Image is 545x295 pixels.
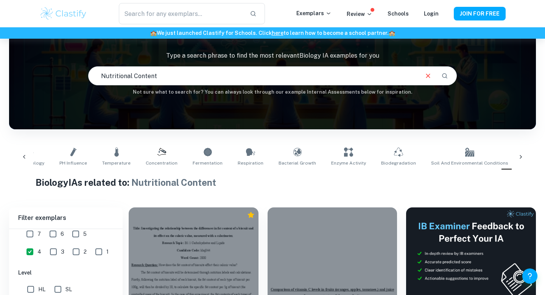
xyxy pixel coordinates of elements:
[438,69,451,82] button: Search
[102,160,131,166] span: Temperature
[37,230,41,238] span: 7
[381,160,416,166] span: Biodegradation
[61,248,64,256] span: 3
[61,230,64,238] span: 6
[150,30,157,36] span: 🏫
[454,7,506,20] button: JOIN FOR FREE
[146,160,178,166] span: Concentration
[84,248,87,256] span: 2
[106,248,109,256] span: 1
[331,160,366,166] span: Enzyme Activity
[37,248,41,256] span: 4
[83,230,87,238] span: 5
[65,285,72,293] span: SL
[424,11,439,17] a: Login
[193,160,223,166] span: Fermentation
[2,29,543,37] h6: We just launched Clastify for Schools. Click to learn how to become a school partner.
[131,177,216,188] span: Nutritional Content
[279,160,316,166] span: Bacterial Growth
[38,285,45,293] span: HL
[9,88,536,96] h6: Not sure what to search for? You can always look through our example Internal Assessments below f...
[9,51,536,60] p: Type a search phrase to find the most relevant Biology IA examples for you
[389,30,395,36] span: 🏫
[272,30,283,36] a: here
[36,176,510,189] h1: Biology IAs related to:
[89,65,418,86] input: E.g. photosynthesis, coffee and protein, HDI and diabetes...
[431,160,508,166] span: Soil and Environmental Conditions
[421,69,435,83] button: Clear
[296,9,332,17] p: Exemplars
[238,160,263,166] span: Respiration
[388,11,409,17] a: Schools
[522,268,537,284] button: Help and Feedback
[347,10,372,18] p: Review
[247,211,255,219] div: Premium
[18,268,114,277] h6: Level
[9,207,123,229] h6: Filter exemplars
[119,3,244,24] input: Search for any exemplars...
[39,6,87,21] img: Clastify logo
[59,160,87,166] span: pH Influence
